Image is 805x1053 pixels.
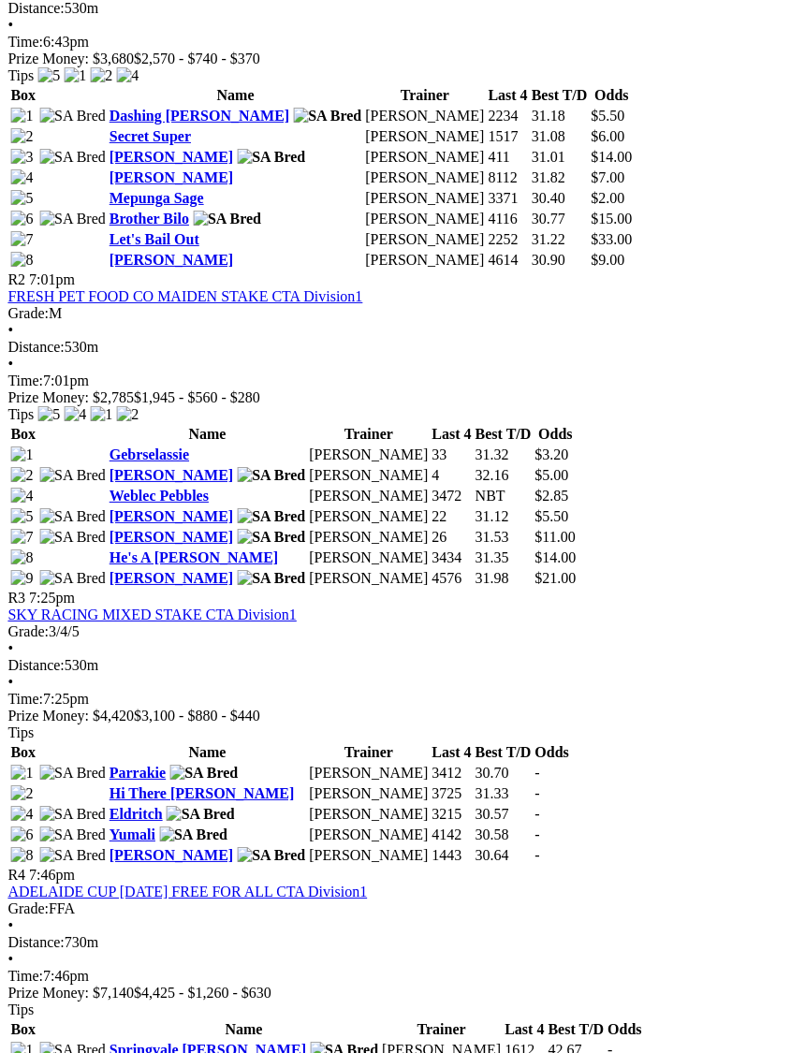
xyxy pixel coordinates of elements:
td: [PERSON_NAME] [308,466,429,485]
img: SA Bred [39,508,106,525]
span: $2.00 [591,190,624,206]
th: Trainer [308,743,429,762]
img: SA Bred [39,847,106,864]
img: SA Bred [39,806,106,823]
a: Brother Bilo [109,211,188,227]
th: Name [108,425,306,444]
th: Best T/D [547,1020,605,1039]
td: [PERSON_NAME] [308,548,429,567]
img: 8 [10,847,33,864]
td: 3215 [431,805,472,824]
div: FFA [7,900,798,917]
td: 31.32 [474,446,532,464]
span: Distance: [7,339,64,355]
span: Box [10,1021,36,1037]
img: 1 [10,446,33,463]
td: 30.40 [530,189,588,208]
td: 31.33 [474,784,532,803]
td: 2252 [487,230,528,249]
img: 2 [90,67,112,84]
th: Last 4 [504,1020,545,1039]
span: Distance: [7,934,64,950]
a: Weblec Pebbles [109,488,208,504]
td: [PERSON_NAME] [308,764,429,782]
th: Best T/D [530,86,588,105]
div: Prize Money: $3,680 [7,51,798,67]
img: SA Bred [193,211,261,227]
span: - [534,847,539,863]
img: 5 [37,67,60,84]
th: Odds [590,86,633,105]
th: Name [108,743,306,762]
td: [PERSON_NAME] [308,805,429,824]
img: SA Bred [39,765,106,782]
a: [PERSON_NAME] [109,570,232,586]
td: 30.70 [474,764,532,782]
td: 4 [431,466,472,485]
th: Trainer [308,425,429,444]
td: 8112 [487,168,528,187]
a: Yumali [109,826,154,842]
span: Time: [7,373,43,388]
a: Parrakie [109,765,165,781]
img: 4 [10,169,33,186]
span: $7.00 [591,169,624,185]
span: - [534,785,539,801]
span: 7:25pm [29,590,75,606]
span: $9.00 [591,252,624,268]
a: [PERSON_NAME] [109,252,232,268]
td: 31.98 [474,569,532,588]
a: Mepunga Sage [109,190,203,206]
a: SKY RACING MIXED STAKE CTA Division1 [7,607,296,622]
td: 31.35 [474,548,532,567]
img: 6 [10,826,33,843]
td: 411 [487,148,528,167]
td: 32.16 [474,466,532,485]
span: Box [10,744,36,760]
img: 5 [10,508,33,525]
a: Dashing [PERSON_NAME] [109,108,288,124]
img: 7 [10,529,33,546]
img: 1 [64,67,86,84]
img: 4 [10,806,33,823]
th: Best T/D [474,425,532,444]
span: $14.00 [591,149,632,165]
td: [PERSON_NAME] [308,846,429,865]
td: 31.53 [474,528,532,547]
td: 4614 [487,251,528,270]
td: 1517 [487,127,528,146]
td: 4576 [431,569,472,588]
span: Tips [7,406,34,422]
img: 2 [116,406,139,423]
span: $3,100 - $880 - $440 [134,708,260,724]
th: Last 4 [431,743,472,762]
span: Time: [7,691,43,707]
th: Trainer [381,1020,502,1039]
td: 30.58 [474,826,532,844]
img: SA Bred [237,467,305,484]
span: • [7,674,13,690]
span: Box [10,426,36,442]
td: [PERSON_NAME] [308,446,429,464]
td: 4142 [431,826,472,844]
span: - [534,806,539,822]
th: Odds [607,1020,642,1039]
span: • [7,322,13,338]
img: 2 [10,467,33,484]
span: R3 [7,590,25,606]
img: SA Bred [39,529,106,546]
div: 530m [7,339,798,356]
span: Box [10,87,36,103]
span: Tips [7,724,34,740]
th: Name [108,1020,378,1039]
img: SA Bred [166,806,234,823]
th: Last 4 [487,86,528,105]
td: 31.01 [530,148,588,167]
span: • [7,640,13,656]
img: 5 [37,406,60,423]
td: [PERSON_NAME] [308,569,429,588]
img: 5 [10,190,33,207]
div: 7:01pm [7,373,798,389]
td: [PERSON_NAME] [308,507,429,526]
td: 4116 [487,210,528,228]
